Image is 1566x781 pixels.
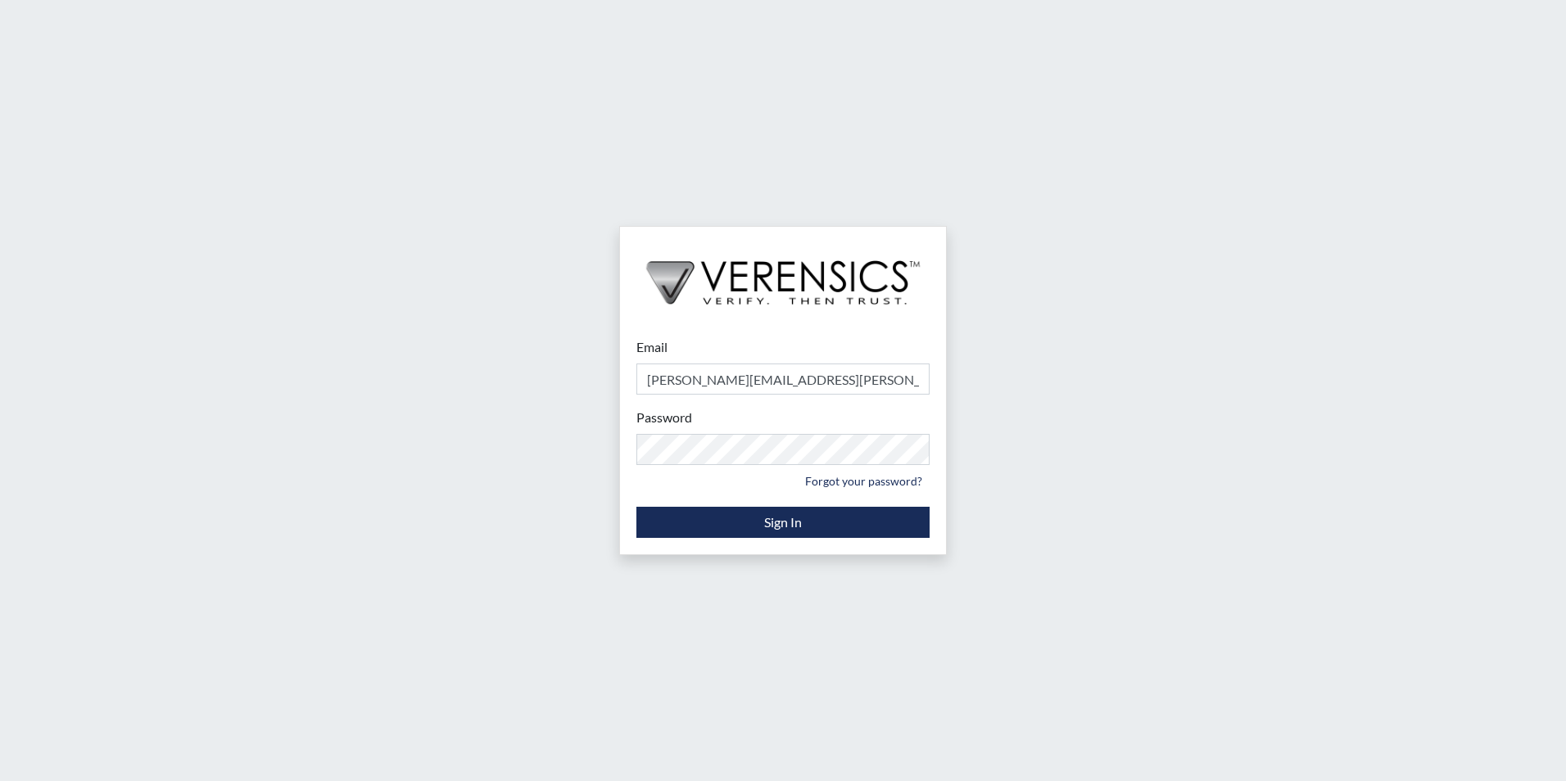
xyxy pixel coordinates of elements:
img: logo-wide-black.2aad4157.png [620,227,946,322]
a: Forgot your password? [798,468,930,494]
button: Sign In [636,507,930,538]
label: Email [636,337,668,357]
input: Email [636,363,930,395]
label: Password [636,408,692,427]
